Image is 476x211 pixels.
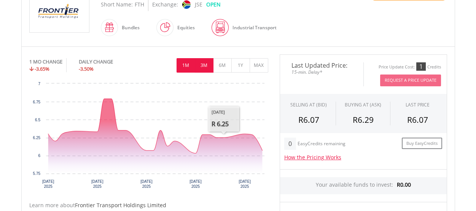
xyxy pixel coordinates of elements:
[407,114,428,125] span: R6.07
[239,179,251,189] text: [DATE] 2025
[402,138,442,149] a: Buy EasyCredits
[397,181,411,188] span: R0.00
[284,138,296,150] div: 0
[427,64,441,70] div: Credits
[406,102,430,108] div: LAST PRICE
[345,102,381,108] span: BUYING AT (ASK)
[298,141,345,148] div: EasyCredits remaining
[29,201,268,209] div: Learn more about
[229,19,277,37] div: Industrial Transport
[174,19,195,37] div: Equities
[33,100,40,104] text: 6.75
[286,62,358,68] span: Last Updated Price:
[284,154,341,161] a: How the Pricing Works
[79,65,94,72] span: -3.50%
[42,179,54,189] text: [DATE] 2025
[29,80,268,194] div: Chart. Highcharts interactive chart.
[29,80,268,194] svg: Interactive chart
[286,68,358,76] span: 15-min. Delay*
[38,154,40,158] text: 6
[250,58,268,73] button: MAX
[79,58,139,65] div: DAILY CHANGE
[91,179,103,189] text: [DATE] 2025
[29,58,62,65] div: 1 MO CHANGE
[290,102,327,108] div: SELLING AT (BID)
[379,64,415,70] div: Price Update Cost:
[280,177,447,194] div: Your available funds to invest:
[231,58,250,73] button: 1Y
[298,114,319,125] span: R6.07
[75,201,166,209] span: Frontier Transport Holdings Limited
[140,179,153,189] text: [DATE] 2025
[33,171,40,176] text: 5.75
[352,114,373,125] span: R6.29
[35,65,49,72] span: -3.65%
[38,82,40,86] text: 7
[182,0,190,9] img: jse.png
[177,58,195,73] button: 1M
[213,58,232,73] button: 6M
[118,19,140,37] div: Bundles
[380,75,441,86] button: Request A Price Update
[189,179,202,189] text: [DATE] 2025
[33,136,40,140] text: 6.25
[35,118,40,122] text: 6.5
[195,58,213,73] button: 3M
[416,62,426,71] div: 1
